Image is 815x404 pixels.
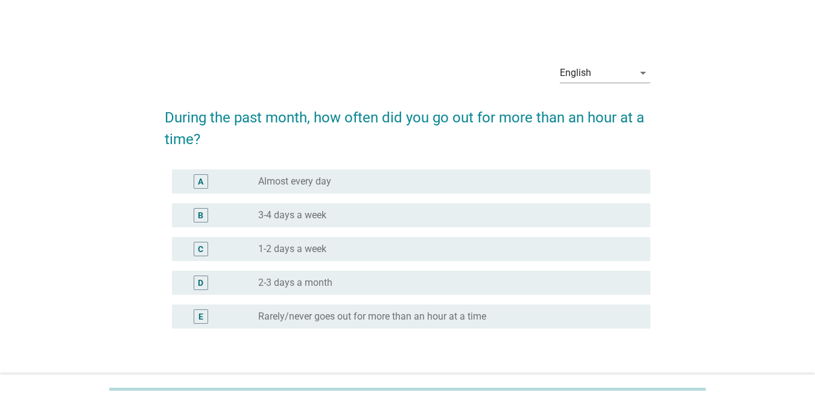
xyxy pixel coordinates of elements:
i: arrow_drop_down [636,66,650,80]
label: Almost every day [258,175,331,188]
div: English [560,68,591,78]
div: B [198,209,203,221]
label: 1-2 days a week [258,243,326,255]
div: A [198,175,203,188]
h2: During the past month, how often did you go out for more than an hour at a time? [165,95,650,150]
div: E [198,310,203,323]
div: C [198,242,203,255]
label: 3-4 days a week [258,209,326,221]
label: 2-3 days a month [258,277,332,289]
div: D [198,276,203,289]
label: Rarely/never goes out for more than an hour at a time [258,311,486,323]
